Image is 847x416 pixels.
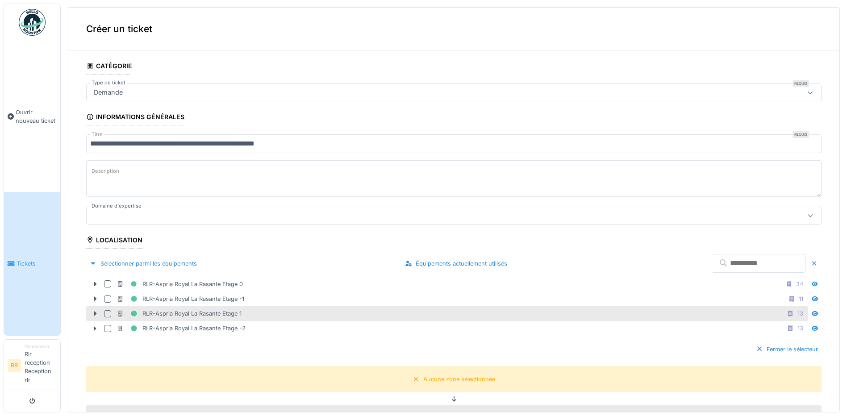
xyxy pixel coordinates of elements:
div: Créer un ticket [68,8,839,50]
div: Informations générales [86,110,184,125]
div: RLR-Aspria Royal La Rasante Etage -1 [117,293,244,304]
div: Sélectionner parmi les équipements [86,258,200,270]
div: 13 [797,324,803,333]
div: RLR-Aspria Royal La Rasante Etage 1 [117,308,242,319]
label: Domaine d'expertise [90,202,143,210]
div: Requis [793,131,809,138]
div: Équipements actuellement utilisés [401,258,511,270]
label: Titre [90,131,104,138]
span: Ouvrir nouveau ticket [16,108,57,125]
a: Tickets [4,192,60,335]
div: Catégorie [86,59,132,75]
div: Localisation [86,233,142,249]
div: Demande [90,87,126,97]
div: 34 [796,280,803,288]
li: RR [8,359,21,372]
label: Type de ticket [90,79,127,87]
div: Requis [793,80,809,87]
span: Tickets [17,259,57,268]
a: Ouvrir nouveau ticket [4,41,60,192]
div: RLR-Aspria Royal La Rasante Etage -2 [117,323,246,334]
li: Rlr reception Reception rlr [25,343,57,388]
div: Fermer le sélecteur [752,343,822,355]
div: RLR-Aspria Royal La Rasante Etage 0 [117,279,243,290]
div: Demandeur [25,343,57,350]
div: 11 [799,295,803,303]
div: Aucune zone sélectionnée [423,375,495,383]
label: Description [90,166,121,177]
div: 13 [797,309,803,318]
a: RR DemandeurRlr reception Reception rlr [8,343,57,390]
img: Badge_color-CXgf-gQk.svg [19,9,46,36]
